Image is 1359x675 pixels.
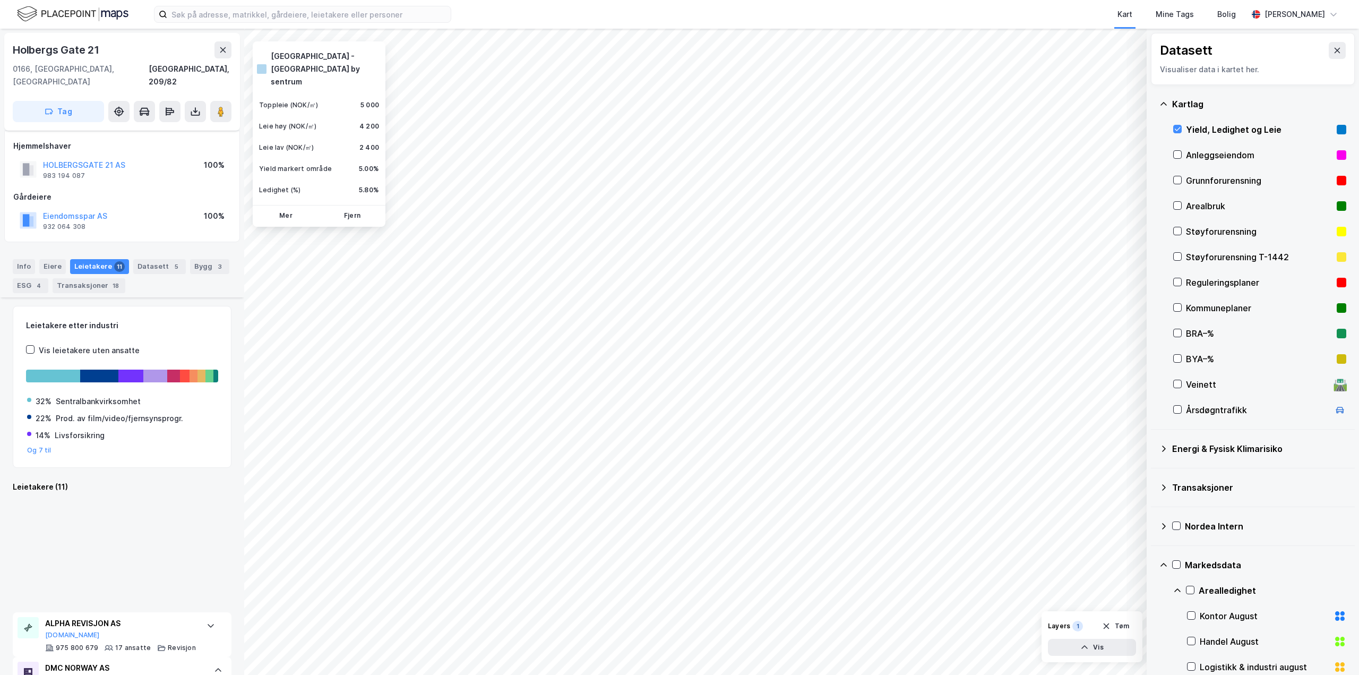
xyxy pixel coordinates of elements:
div: ALPHA REVISJON AS [45,617,196,630]
div: Holbergs Gate 21 [13,41,101,58]
div: Ledighet (%) [259,186,300,194]
div: Leietakere etter industri [26,319,218,332]
div: Kartlag [1172,98,1346,110]
div: Hjemmelshaver [13,140,231,152]
div: Grunnforurensning [1186,174,1332,187]
div: Leietakere [70,259,129,274]
div: Transaksjoner [1172,481,1346,494]
div: 0166, [GEOGRAPHIC_DATA], [GEOGRAPHIC_DATA] [13,63,149,88]
div: 5.80% [359,186,379,194]
div: 5 000 [360,101,379,109]
div: Kontor August [1200,610,1329,622]
button: Vis [1048,639,1136,656]
button: Og 7 til [27,446,51,455]
button: [DOMAIN_NAME] [45,631,100,639]
div: Logistikk & industri august [1200,661,1329,673]
div: [PERSON_NAME] [1265,8,1325,21]
div: Sentralbankvirksomhet [56,395,141,408]
div: 22% [36,412,51,425]
div: 🛣️ [1333,378,1347,391]
div: 4 [33,280,44,291]
div: Handel August [1200,635,1329,648]
button: Fjern [321,208,383,225]
div: Transaksjoner [53,278,125,293]
div: 2 400 [359,143,379,152]
div: Leie lav (NOK/㎡) [259,143,314,152]
input: Søk på adresse, matrikkel, gårdeiere, leietakere eller personer [167,6,451,22]
div: Veinett [1186,378,1329,391]
div: 32% [36,395,51,408]
div: Nordea Intern [1185,520,1346,533]
div: Markedsdata [1185,559,1346,571]
div: Støyforurensning [1186,225,1332,238]
div: [GEOGRAPHIC_DATA], 209/82 [149,63,231,88]
div: Layers [1048,622,1070,630]
div: Revisjon [168,644,196,652]
div: Bolig [1217,8,1236,21]
button: Tag [13,101,104,122]
div: Kart [1117,8,1132,21]
div: 983 194 087 [43,172,85,180]
div: Bygg [190,259,229,274]
div: Energi & Fysisk Klimarisiko [1172,442,1346,455]
div: 5.00% [359,165,379,173]
div: DMC NORWAY AS [45,662,203,674]
div: Reguleringsplaner [1186,276,1332,289]
div: Info [13,259,35,274]
div: 5 [171,261,182,272]
div: Mine Tags [1156,8,1194,21]
div: 1 [1072,621,1083,631]
div: BRA–% [1186,327,1332,340]
div: Datasett [1160,42,1212,59]
div: BYA–% [1186,353,1332,365]
div: 18 [110,280,121,291]
div: Vis leietakere uten ansatte [39,344,140,357]
div: Gårdeiere [13,191,231,203]
div: 14% [36,429,50,442]
div: Toppleie (NOK/㎡) [259,101,318,109]
div: Prod. av film/video/fjernsynsprogr. [56,412,183,425]
button: Mer [255,208,317,225]
div: 100% [204,210,225,223]
div: 17 ansatte [115,644,151,652]
div: 3 [214,261,225,272]
div: Yield, Ledighet og Leie [1186,123,1332,136]
div: 4 200 [359,122,379,131]
div: 11 [114,261,125,272]
div: Leie høy (NOK/㎡) [259,122,316,131]
div: 100% [204,159,225,172]
div: Datasett [133,259,186,274]
div: Anleggseiendom [1186,149,1332,161]
iframe: Chat Widget [1306,624,1359,675]
div: Yield markert område [259,165,332,173]
div: Arealbruk [1186,200,1332,212]
div: 975 800 679 [56,644,98,652]
div: Livsforsikring [55,429,105,442]
div: Eiere [39,259,66,274]
div: Kommuneplaner [1186,302,1332,314]
div: [GEOGRAPHIC_DATA] - [GEOGRAPHIC_DATA] by sentrum [271,50,379,88]
div: Visualiser data i kartet her. [1160,63,1346,76]
div: Arealledighet [1199,584,1346,597]
img: logo.f888ab2527a4732fd821a326f86c7f29.svg [17,5,128,23]
div: Leietakere (11) [13,481,231,493]
div: Årsdøgntrafikk [1186,404,1329,416]
button: Tøm [1095,618,1136,635]
div: Støyforurensning T-1442 [1186,251,1332,263]
div: 932 064 308 [43,223,85,231]
div: ESG [13,278,48,293]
